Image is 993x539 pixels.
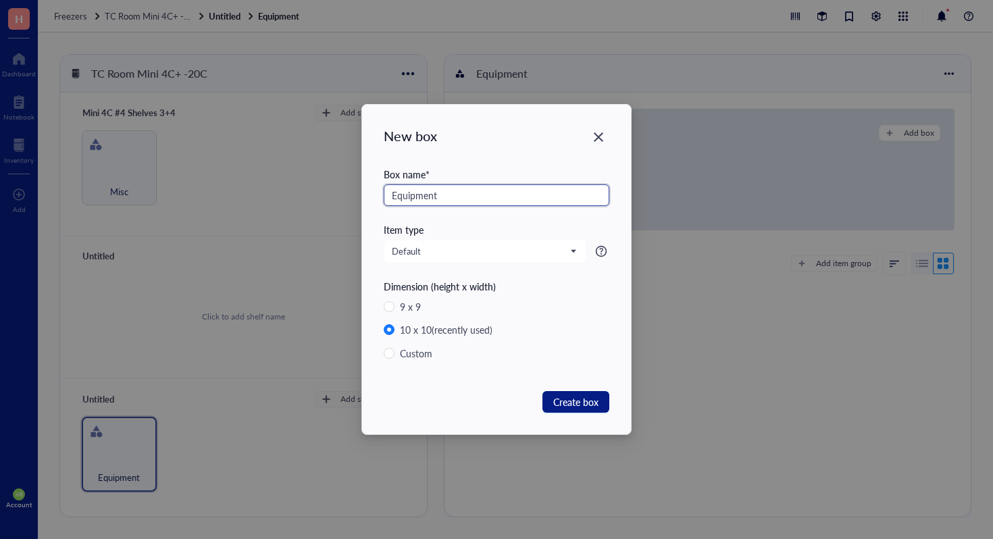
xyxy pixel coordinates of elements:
div: New box [384,126,437,145]
button: Create box [542,391,609,413]
button: Close [588,126,609,148]
span: Default [392,245,576,257]
span: Close [588,129,609,145]
div: Custom [400,346,432,361]
span: Create box [553,394,599,409]
div: 9 x 9 [400,299,421,314]
div: Item type [384,222,609,237]
div: Dimension (height x width) [384,279,609,294]
div: 10 x 10 (recently used) [400,322,492,337]
input: e.g. DNA protein [384,184,609,206]
div: Box name [384,167,609,182]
